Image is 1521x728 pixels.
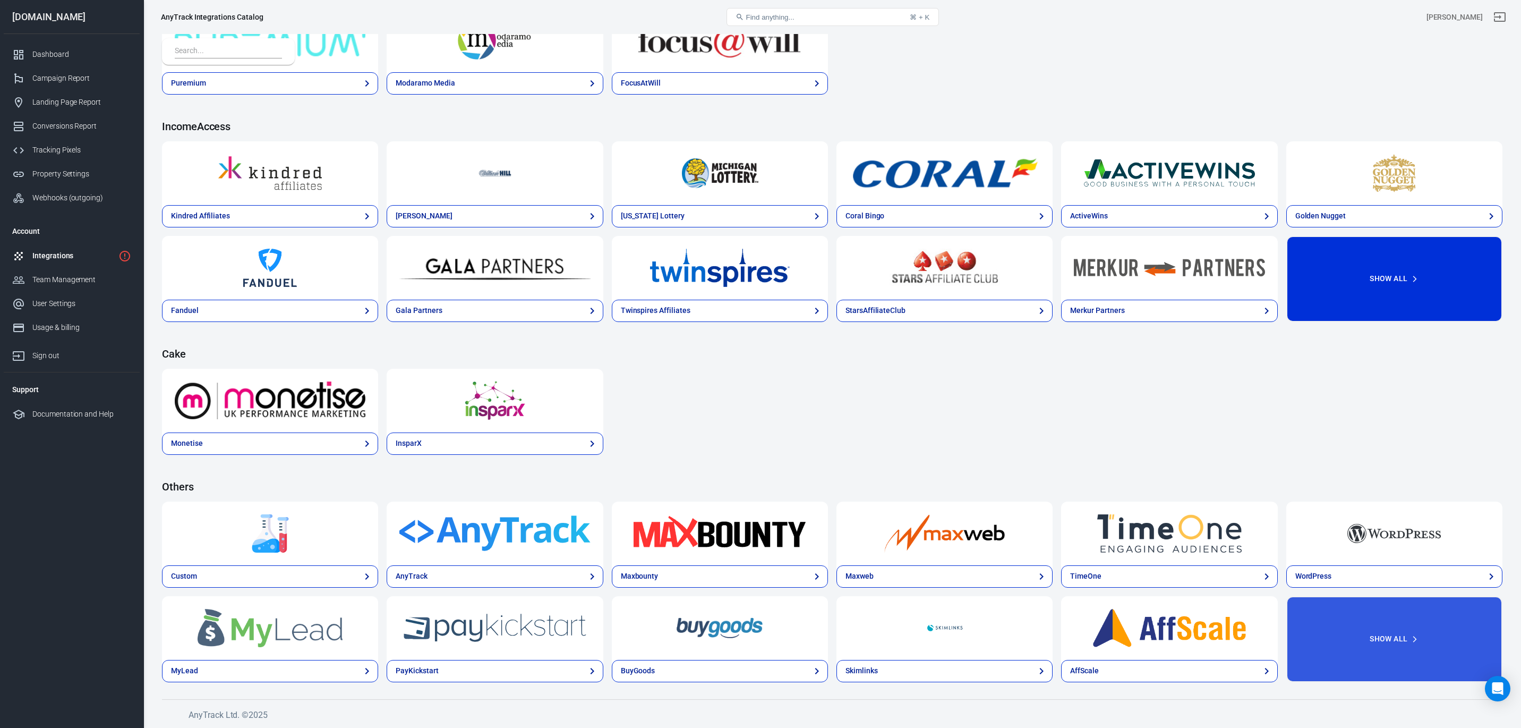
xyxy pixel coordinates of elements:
[836,141,1053,205] a: Coral Bingo
[1286,596,1502,682] button: Show All
[32,168,131,180] div: Property Settings
[4,90,140,114] a: Landing Page Report
[1487,4,1513,30] a: Sign out
[4,43,140,66] a: Dashboard
[746,13,794,21] span: Find anything...
[396,210,452,222] div: [PERSON_NAME]
[612,300,828,322] a: Twinspires Affiliates
[162,300,378,322] a: Fanduel
[4,316,140,340] a: Usage & billing
[1061,502,1277,565] a: TimeOne
[399,21,590,60] img: Modaramo Media
[171,665,198,676] div: MyLead
[162,369,378,433] a: Monetise
[396,438,422,449] div: InsparX
[621,78,661,89] div: FocusAtWill
[4,268,140,292] a: Team Management
[387,205,603,227] a: [PERSON_NAME]
[612,565,828,588] a: Maxbounty
[849,609,1040,647] img: Skimlinks
[387,596,603,660] a: PayKickstart
[727,8,939,26] button: Find anything...⌘ + K
[1286,205,1502,227] a: Golden Nugget
[836,596,1053,660] a: Skimlinks
[612,236,828,300] a: Twinspires Affiliates
[387,502,603,565] a: AnyTrack
[162,141,378,205] a: Kindred Affiliates
[1061,660,1277,682] a: AffScale
[4,162,140,186] a: Property Settings
[836,205,1053,227] a: Coral Bingo
[836,502,1053,565] a: Maxweb
[162,120,1502,133] h4: IncomeAccess
[612,72,828,95] a: FocusAtWill
[387,236,603,300] a: Gala Partners
[1061,236,1277,300] a: Merkur Partners
[849,249,1040,287] img: StarsAffiliateClub
[612,141,828,205] a: Michigan Lottery
[162,433,378,455] a: Monetise
[399,382,590,420] img: InsparX
[32,121,131,132] div: Conversions Report
[32,73,131,84] div: Campaign Report
[4,12,140,22] div: [DOMAIN_NAME]
[1061,565,1277,588] a: TimeOne
[4,114,140,138] a: Conversions Report
[1295,210,1346,222] div: Golden Nugget
[625,609,815,647] img: BuyGoods
[175,45,278,58] input: Search...
[1074,249,1264,287] img: Merkur Partners
[162,480,1502,493] h4: Others
[175,154,365,192] img: Kindred Affiliates
[845,305,905,316] div: StarsAffiliateClub
[1070,665,1099,676] div: AffScale
[1061,205,1277,227] a: ActiveWins
[4,377,140,402] li: Support
[4,138,140,162] a: Tracking Pixels
[162,9,378,72] a: Puremium
[1286,565,1502,588] a: WordPress
[621,665,655,676] div: BuyGoods
[4,244,140,268] a: Integrations
[612,205,828,227] a: [US_STATE] Lottery
[1299,514,1490,553] img: WordPress
[621,305,690,316] div: Twinspires Affiliates
[171,571,197,582] div: Custom
[32,192,131,204] div: Webhooks (outgoing)
[625,514,815,553] img: Maxbounty
[175,609,365,647] img: MyLead
[4,340,140,368] a: Sign out
[1070,571,1101,582] div: TimeOne
[387,300,603,322] a: Gala Partners
[1061,141,1277,205] a: ActiveWins
[387,72,603,95] a: Modaramo Media
[625,21,815,60] img: FocusAtWill
[910,13,929,21] div: ⌘ + K
[836,660,1053,682] a: Skimlinks
[399,514,590,553] img: AnyTrack
[1286,141,1502,205] a: Golden Nugget
[396,305,442,316] div: Gala Partners
[32,49,131,60] div: Dashboard
[162,660,378,682] a: MyLead
[4,218,140,244] li: Account
[118,250,131,263] svg: 1 networks not verified yet
[621,571,659,582] div: Maxbounty
[845,665,878,676] div: Skimlinks
[612,9,828,72] a: FocusAtWill
[162,72,378,95] a: Puremium
[1061,300,1277,322] a: Merkur Partners
[175,382,365,420] img: Monetise
[32,274,131,285] div: Team Management
[1070,210,1108,222] div: ActiveWins
[625,154,815,192] img: Michigan Lottery
[1061,596,1277,660] a: AffScale
[4,292,140,316] a: User Settings
[32,97,131,108] div: Landing Page Report
[396,78,455,89] div: Modaramo Media
[175,249,365,287] img: Fanduel
[625,249,815,287] img: Twinspires Affiliates
[162,502,378,565] a: Custom
[1295,571,1332,582] div: WordPress
[396,571,428,582] div: AnyTrack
